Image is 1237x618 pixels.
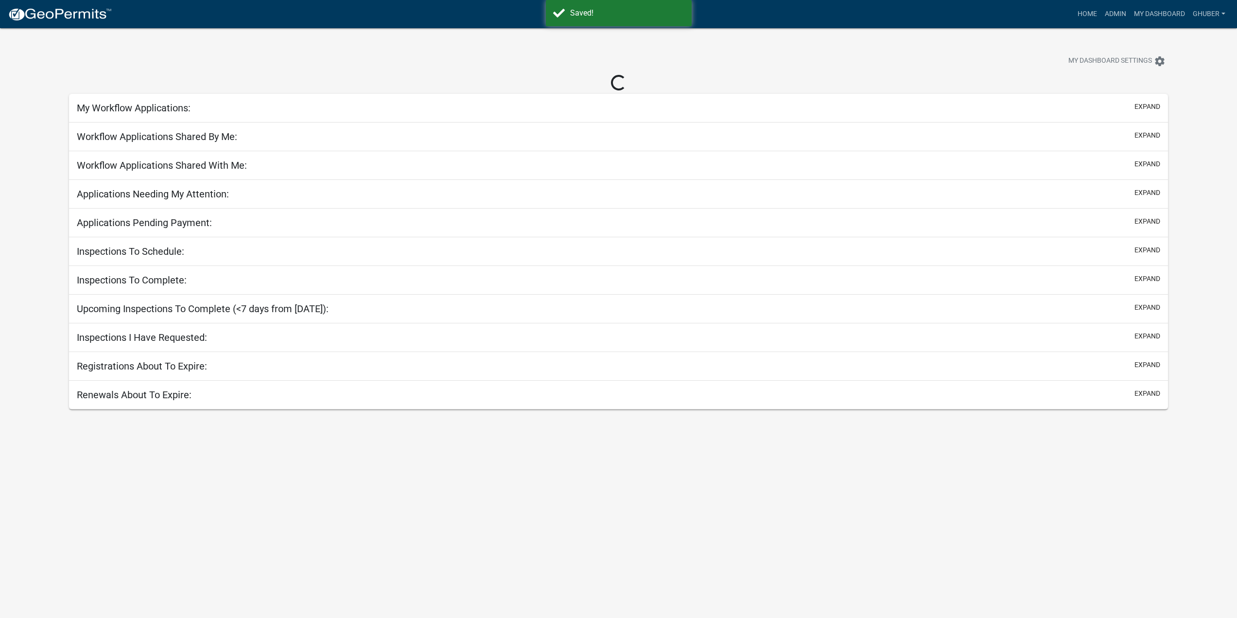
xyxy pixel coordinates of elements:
h5: Upcoming Inspections To Complete (<7 days from [DATE]): [77,303,329,315]
a: GHuber [1189,5,1229,23]
span: My Dashboard Settings [1068,55,1152,67]
h5: My Workflow Applications: [77,102,191,114]
h5: Applications Needing My Attention: [77,188,229,200]
button: My Dashboard Settingssettings [1061,52,1173,71]
h5: Registrations About To Expire: [77,360,207,372]
button: expand [1134,388,1160,399]
button: expand [1134,159,1160,169]
h5: Renewals About To Expire: [77,389,192,401]
button: expand [1134,245,1160,255]
i: settings [1154,55,1166,67]
button: expand [1134,216,1160,227]
button: expand [1134,274,1160,284]
button: expand [1134,130,1160,141]
h5: Inspections To Complete: [77,274,187,286]
a: Admin [1101,5,1130,23]
h5: Applications Pending Payment: [77,217,212,229]
h5: Inspections To Schedule: [77,246,184,257]
h5: Workflow Applications Shared With Me: [77,159,247,171]
button: expand [1134,188,1160,198]
div: Saved! [570,7,684,19]
button: expand [1134,302,1160,313]
a: My Dashboard [1130,5,1189,23]
h5: Inspections I Have Requested: [77,332,207,343]
button: expand [1134,102,1160,112]
a: Home [1074,5,1101,23]
button: expand [1134,360,1160,370]
h5: Workflow Applications Shared By Me: [77,131,237,142]
button: expand [1134,331,1160,341]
